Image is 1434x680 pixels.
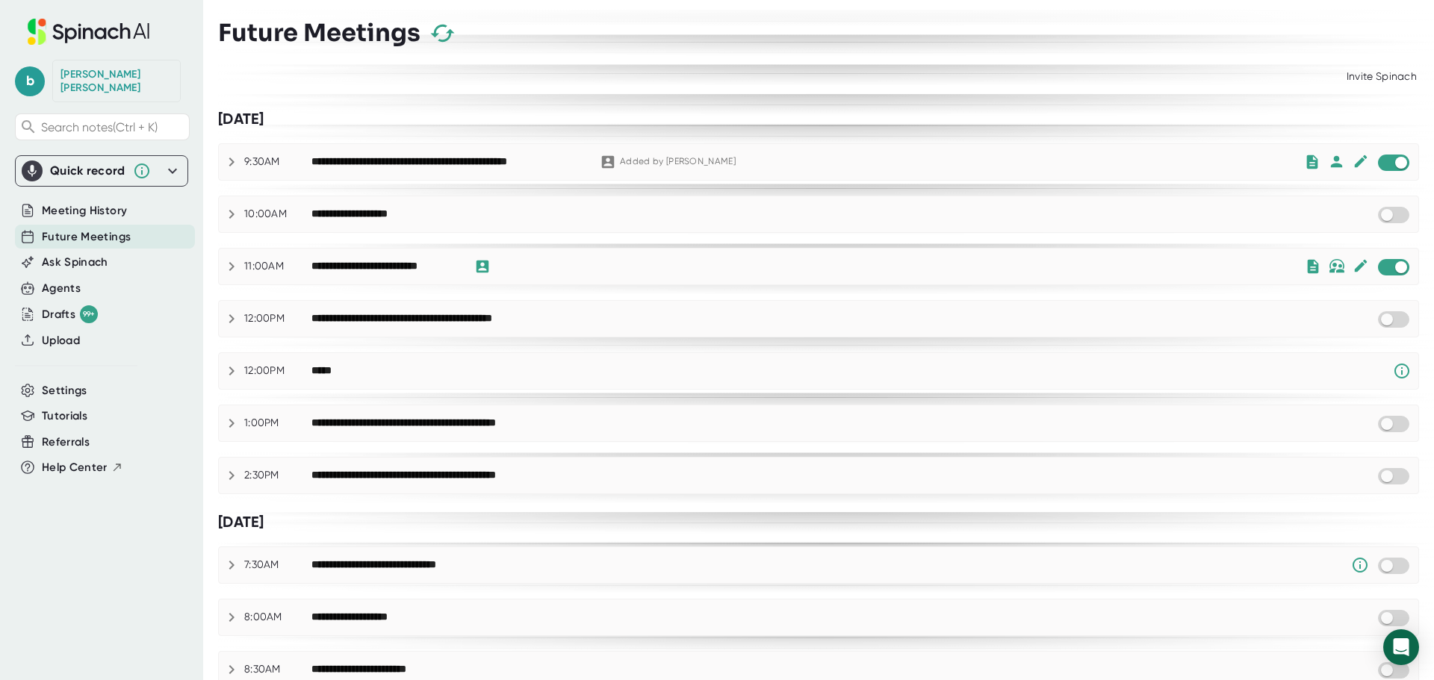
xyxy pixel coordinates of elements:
div: 12:00PM [244,364,311,378]
h3: Future Meetings [218,19,420,47]
button: Upload [42,332,80,349]
div: 99+ [80,305,98,323]
button: Drafts 99+ [42,305,98,323]
div: 12:00PM [244,312,311,325]
button: Help Center [42,459,123,476]
div: 8:30AM [244,663,311,676]
svg: Someone has manually disabled Spinach from this meeting. [1351,556,1369,574]
div: 11:00AM [244,260,311,273]
div: 1:00PM [244,417,311,430]
div: Quick record [50,163,125,178]
div: 7:30AM [244,558,311,572]
div: 2:30PM [244,469,311,482]
button: Settings [42,382,87,399]
span: Help Center [42,459,108,476]
svg: Spinach requires a video conference link. [1393,362,1411,380]
div: Added by [PERSON_NAME] [620,156,736,167]
div: 9:30AM [244,155,311,169]
div: Open Intercom Messenger [1383,629,1419,665]
div: [DATE] [218,513,1419,531]
button: Tutorials [42,408,87,425]
div: 8:00AM [244,611,311,624]
button: Ask Spinach [42,254,108,271]
span: b [15,66,45,96]
button: Referrals [42,434,90,451]
div: [DATE] [218,110,1419,128]
div: Brady Rowe [60,68,173,94]
span: Search notes (Ctrl + K) [41,120,158,134]
button: Agents [42,280,81,297]
button: Future Meetings [42,228,131,246]
div: Quick record [22,156,181,186]
div: Invite Spinach [1344,63,1419,91]
div: Drafts [42,305,98,323]
img: internal-only.bf9814430b306fe8849ed4717edd4846.svg [1329,259,1345,274]
div: 10:00AM [244,208,311,221]
button: Meeting History [42,202,127,219]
